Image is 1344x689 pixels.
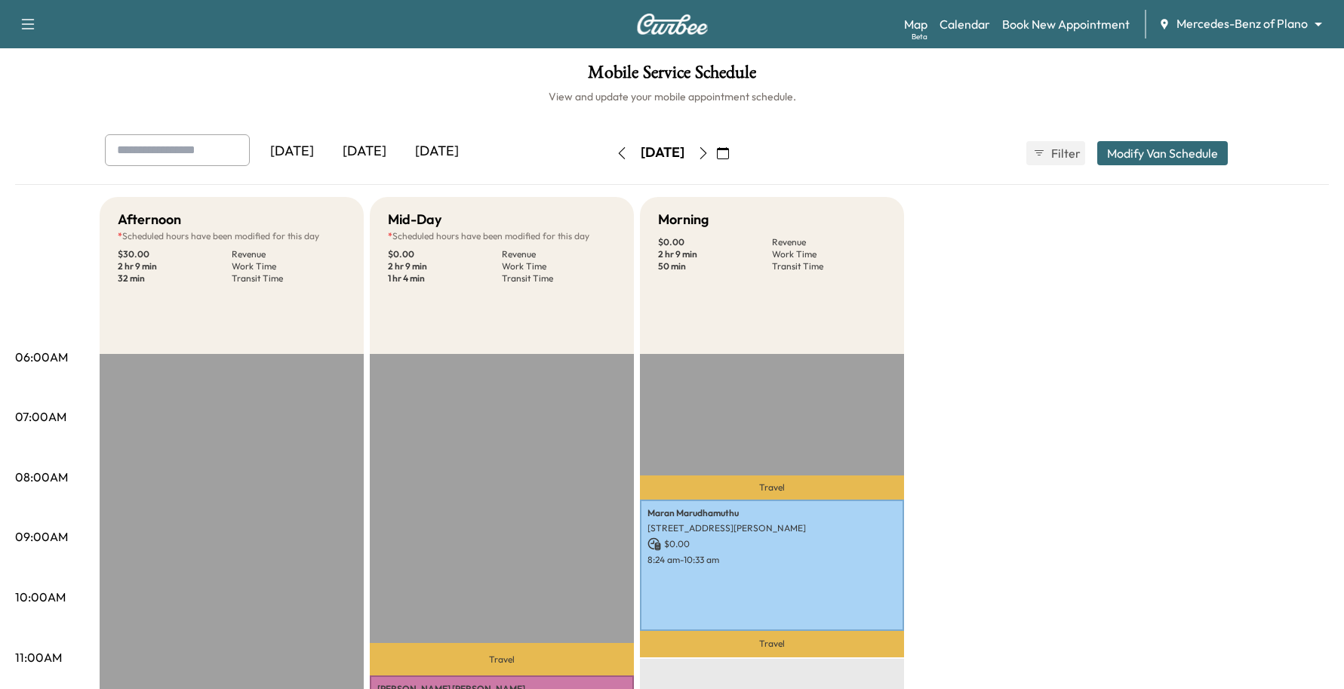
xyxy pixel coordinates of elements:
p: Transit Time [232,272,346,285]
button: Modify Van Schedule [1097,141,1228,165]
p: $ 0.00 [658,236,772,248]
span: Filter [1051,144,1078,162]
div: [DATE] [328,134,401,169]
p: Transit Time [502,272,616,285]
h1: Mobile Service Schedule [15,63,1329,89]
h6: View and update your mobile appointment schedule. [15,89,1329,104]
p: Travel [640,631,904,657]
p: 08:00AM [15,468,68,486]
a: Calendar [940,15,990,33]
p: 1 hr 4 min [388,272,502,285]
a: MapBeta [904,15,927,33]
p: Revenue [772,236,886,248]
p: [STREET_ADDRESS][PERSON_NAME] [647,522,897,534]
p: 06:00AM [15,348,68,366]
p: Revenue [502,248,616,260]
p: $ 0.00 [388,248,502,260]
p: 50 min [658,260,772,272]
button: Filter [1026,141,1085,165]
div: [DATE] [256,134,328,169]
p: 10:00AM [15,588,66,606]
a: Book New Appointment [1002,15,1130,33]
p: 07:00AM [15,408,66,426]
h5: Morning [658,209,709,230]
p: 11:00AM [15,648,62,666]
span: Mercedes-Benz of Plano [1176,15,1308,32]
p: 2 hr 9 min [658,248,772,260]
p: Travel [640,475,904,500]
p: Scheduled hours have been modified for this day [118,230,346,242]
p: Revenue [232,248,346,260]
h5: Afternoon [118,209,181,230]
p: $ 30.00 [118,248,232,260]
div: [DATE] [641,143,684,162]
p: 32 min [118,272,232,285]
div: Beta [912,31,927,42]
p: 2 hr 9 min [388,260,502,272]
p: Work Time [772,248,886,260]
p: Transit Time [772,260,886,272]
p: 09:00AM [15,528,68,546]
p: Scheduled hours have been modified for this day [388,230,616,242]
p: Work Time [232,260,346,272]
p: Work Time [502,260,616,272]
h5: Mid-Day [388,209,441,230]
div: [DATE] [401,134,473,169]
p: 8:24 am - 10:33 am [647,554,897,566]
img: Curbee Logo [636,14,709,35]
p: Maran Marudhamuthu [647,507,897,519]
p: $ 0.00 [647,537,897,551]
p: Travel [370,643,634,675]
p: 2 hr 9 min [118,260,232,272]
